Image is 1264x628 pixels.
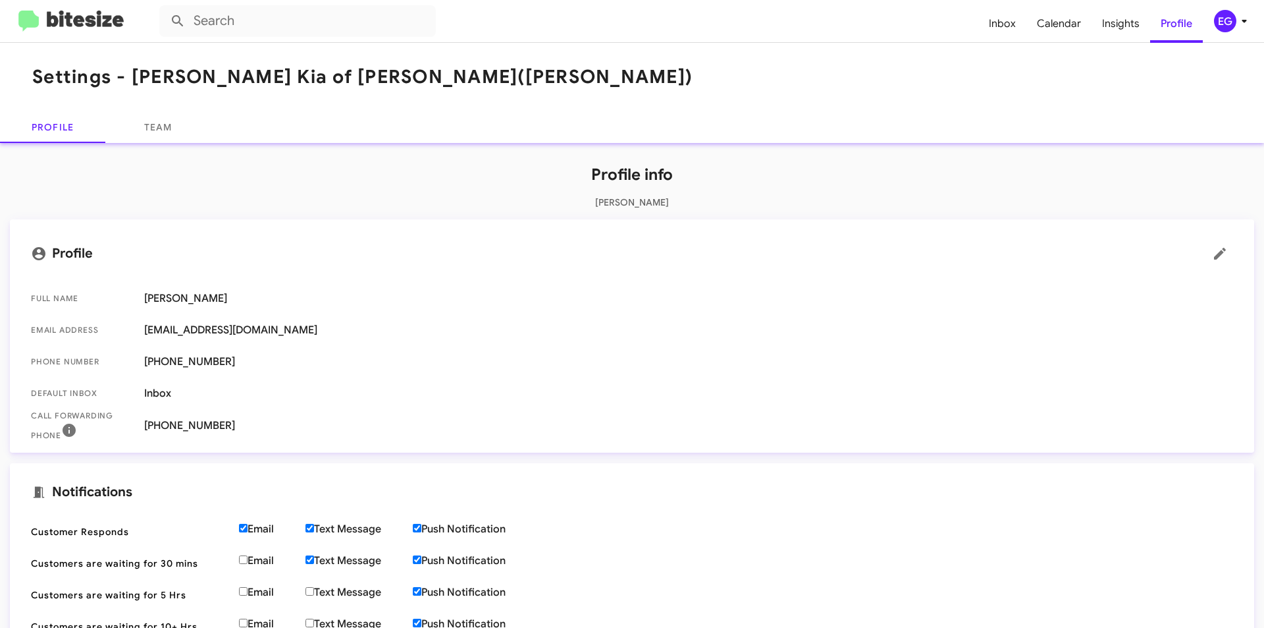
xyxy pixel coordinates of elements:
span: Email Address [31,324,134,337]
span: [PERSON_NAME] [144,292,1233,305]
input: Email [239,619,248,627]
a: Inbox [978,5,1026,43]
mat-card-title: Notifications [31,484,1233,500]
label: Email [239,523,305,536]
a: Team [105,111,211,143]
span: [PHONE_NUMBER] [144,355,1233,368]
label: Push Notification [413,586,537,599]
span: Inbox [144,387,1233,400]
input: Push Notification [413,587,421,596]
h1: Settings - [PERSON_NAME] Kia of [PERSON_NAME] [32,67,693,88]
span: Default Inbox [31,387,134,400]
a: Calendar [1026,5,1092,43]
label: Email [239,586,305,599]
input: Email [239,524,248,532]
p: [PERSON_NAME] [10,196,1254,209]
label: Text Message [305,554,413,567]
input: Text Message [305,524,314,532]
input: Text Message [305,587,314,596]
input: Push Notification [413,524,421,532]
span: Customer Responds [31,525,228,538]
input: Email [239,587,248,596]
a: Profile [1150,5,1203,43]
label: Email [239,554,305,567]
label: Push Notification [413,554,537,567]
mat-card-title: Profile [31,241,1233,267]
span: Customers are waiting for 5 Hrs [31,588,228,602]
span: [PHONE_NUMBER] [144,419,1233,432]
label: Text Message [305,523,413,536]
span: Phone number [31,355,134,368]
div: EG [1214,10,1236,32]
input: Push Notification [413,619,421,627]
span: Full Name [31,292,134,305]
span: ([PERSON_NAME]) [517,65,693,88]
input: Search [159,5,436,37]
label: Text Message [305,586,413,599]
h1: Profile info [10,164,1254,185]
label: Push Notification [413,523,537,536]
input: Push Notification [413,556,421,564]
button: EG [1203,10,1250,32]
input: Email [239,556,248,564]
input: Text Message [305,619,314,627]
span: Customers are waiting for 30 mins [31,557,228,570]
a: Insights [1092,5,1150,43]
input: Text Message [305,556,314,564]
span: [EMAIL_ADDRESS][DOMAIN_NAME] [144,324,1233,337]
span: Call Forwarding Phone [31,409,134,442]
